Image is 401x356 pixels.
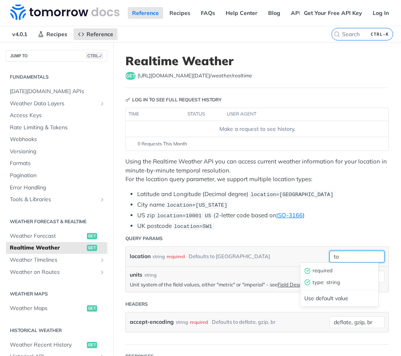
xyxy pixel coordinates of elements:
a: Pagination [6,170,107,182]
a: Weather Forecastget [6,230,107,242]
a: Blog [264,7,285,19]
span: get [87,305,97,312]
button: Show subpages for Tools & Libraries [99,196,105,203]
span: get [87,245,97,251]
div: required [190,316,208,328]
h1: Realtime Weather [125,54,389,68]
span: Weather Recent History [10,341,85,349]
span: v4.0.1 [8,28,31,40]
div: Make a request to see history. [129,125,385,133]
a: Help Center [221,7,262,19]
span: location=[US_STATE] [167,202,227,208]
h2: Fundamentals [6,73,107,81]
svg: Key [125,97,130,102]
div: string [144,272,156,279]
a: Weather Data LayersShow subpages for Weather Data Layers [6,98,107,110]
th: user agent [224,108,373,121]
a: Tools & LibrariesShow subpages for Tools & Libraries [6,194,107,206]
img: Tomorrow.io Weather API Docs [10,4,120,20]
button: Show subpages for Weather on Routes [99,269,105,275]
p: Unit system of the field values, either "metric" or "imperial" - see [130,281,326,288]
h2: Weather Maps [6,290,107,297]
div: Defaults to [GEOGRAPHIC_DATA] [189,251,270,262]
a: Versioning [6,146,107,158]
h2: Weather Forecast & realtime [6,218,107,225]
svg: Search [334,31,340,37]
span: Versioning [10,148,105,156]
span: Tools & Libraries [10,196,97,204]
div: Query Params [125,235,163,242]
a: Error Handling [6,182,107,194]
div: string [176,316,188,328]
a: Log In [368,7,393,19]
span: [DATE][DOMAIN_NAME] APIs [10,88,105,95]
li: City name [137,200,389,209]
span: Recipes [46,31,67,38]
th: status [185,108,224,121]
a: Weather TimelinesShow subpages for Weather Timelines [6,254,107,266]
button: Show subpages for Weather Timelines [99,257,105,263]
a: Weather Mapsget [6,303,107,314]
div: Log in to see full request history [125,96,222,103]
span: type : [313,279,324,286]
p: Using the Realtime Weather API you can access current weather information for your location in mi... [125,157,389,184]
a: Reference [128,7,163,19]
span: Realtime Weather [10,244,85,252]
span: Weather Timelines [10,256,97,264]
a: FAQs [197,7,219,19]
li: UK postcode [137,222,389,231]
div: required [300,265,376,277]
th: time [126,108,185,121]
a: Realtime Weatherget [6,242,107,254]
span: Error Handling [10,184,105,192]
a: Access Keys [6,110,107,121]
a: Get Your Free API Key [300,7,366,19]
span: location=SW1 [174,224,212,229]
span: Webhooks [10,136,105,143]
li: US zip (2-letter code based on ) [137,211,389,220]
span: Pagination [10,172,105,180]
kbd: CTRL-K [369,30,391,38]
span: string [326,279,374,286]
span: Weather on Routes [10,268,97,276]
span: 0 Requests This Month [138,140,187,147]
div: required [167,251,185,262]
button: Show subpages for Weather Data Layers [99,101,105,107]
div: Use default value [300,292,378,305]
span: Weather Forecast [10,232,85,240]
a: [DATE][DOMAIN_NAME] APIs [6,86,107,97]
span: Reference [86,31,113,38]
span: location=[GEOGRAPHIC_DATA] [250,192,333,198]
span: https://api.tomorrow.io/v4/weather/realtime [138,72,252,80]
span: CTRL-/ [86,53,103,59]
a: ISO-3166 [276,211,303,219]
h2: Historical Weather [6,327,107,334]
span: get [125,72,136,80]
li: Latitude and Longitude (Decimal degree) [137,190,389,199]
span: valid [304,279,311,285]
span: location=10001 US [157,213,211,219]
div: Headers [125,301,148,308]
a: Rate Limiting & Tokens [6,122,107,134]
label: location [130,251,151,262]
span: Access Keys [10,112,105,119]
div: string [153,251,165,262]
span: Rate Limiting & Tokens [10,124,105,132]
span: get [87,233,97,239]
a: Webhooks [6,134,107,145]
span: Weather Maps [10,305,85,312]
div: Defaults to deflate, gzip, br [212,316,276,328]
a: API Status [287,7,323,19]
a: Recipes [33,28,72,40]
a: Recipes [165,7,195,19]
label: accept-encoding [130,316,174,328]
span: Weather Data Layers [10,100,97,108]
a: Weather Recent Historyget [6,339,107,351]
a: Field Descriptors [278,281,316,288]
span: valid [304,268,311,274]
label: units [130,271,142,279]
span: Formats [10,160,105,167]
button: JUMP TOCTRL-/ [6,50,107,62]
a: Weather on RoutesShow subpages for Weather on Routes [6,266,107,278]
a: Reference [74,28,118,40]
